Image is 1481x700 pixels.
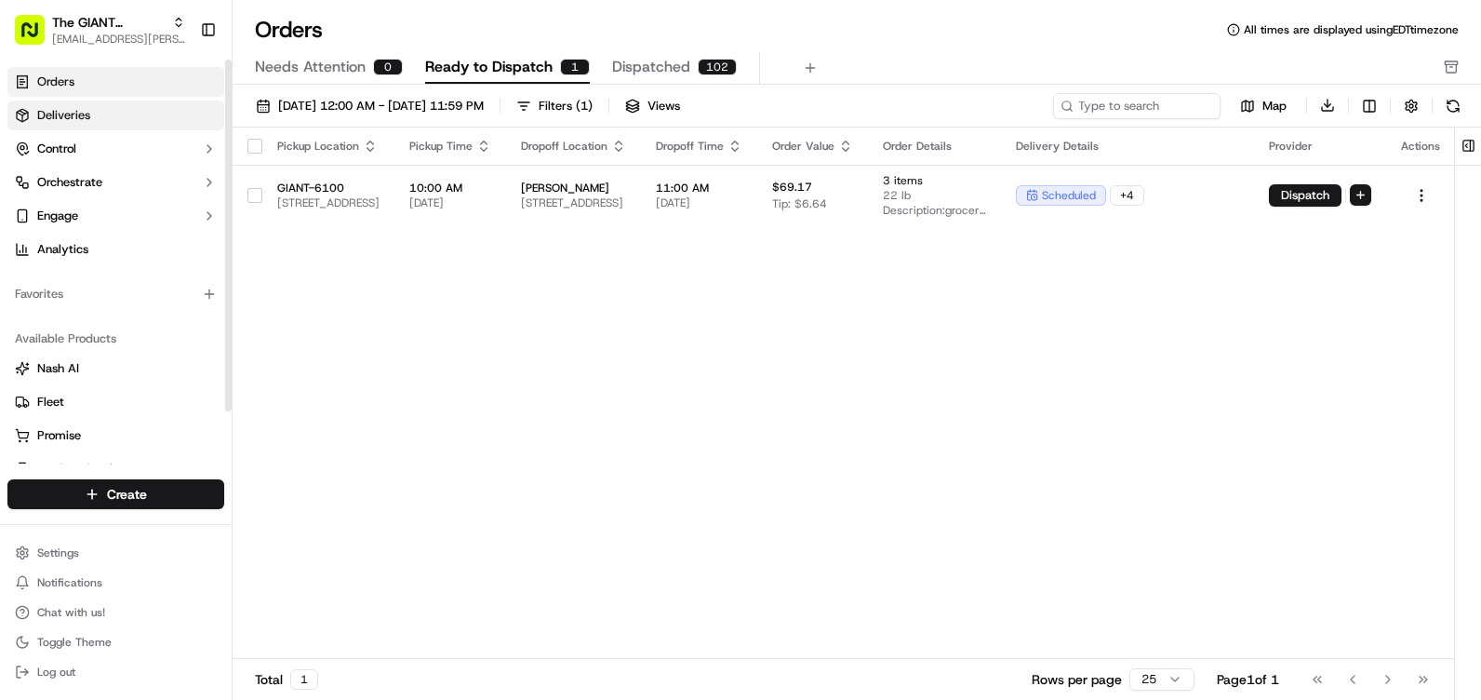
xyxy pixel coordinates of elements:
div: Start new chat [63,178,305,196]
span: [DATE] [409,195,491,210]
span: Settings [37,545,79,560]
span: ( 1 ) [576,98,593,114]
span: [STREET_ADDRESS] [277,195,380,210]
span: Deliveries [37,107,90,124]
div: Pickup Time [409,139,491,154]
span: Tip: $6.64 [772,196,827,211]
div: Total [255,669,318,690]
span: Product Catalog [37,461,127,478]
img: Nash [19,19,56,56]
span: Create [107,485,147,504]
span: Engage [37,208,78,224]
span: Dispatched [612,56,690,78]
div: Pickup Location [277,139,380,154]
div: Actions [1401,139,1442,154]
button: Toggle Theme [7,629,224,655]
button: Create [7,479,224,509]
button: Chat with us! [7,599,224,626]
a: Analytics [7,235,224,264]
span: API Documentation [176,270,299,289]
span: Control [37,141,76,157]
span: Knowledge Base [37,270,142,289]
h1: Orders [255,15,323,45]
div: Page 1 of 1 [1217,670,1279,689]
a: Deliveries [7,101,224,130]
button: Refresh [1440,93,1466,119]
button: The GIANT Company[EMAIL_ADDRESS][PERSON_NAME][DOMAIN_NAME] [7,7,193,52]
p: Welcome 👋 [19,74,339,104]
button: Orchestrate [7,168,224,197]
a: Fleet [15,394,217,411]
a: Product Catalog [15,461,217,478]
span: Needs Attention [255,56,366,78]
button: Promise [7,421,224,451]
span: Chat with us! [37,605,105,620]
button: Fleet [7,387,224,417]
button: Nash AI [7,354,224,384]
span: [DATE] 12:00 AM - [DATE] 11:59 PM [278,98,484,114]
input: Got a question? Start typing here... [48,120,335,140]
button: Map [1228,95,1299,117]
span: Description: grocery bags [883,203,986,218]
span: Ready to Dispatch [425,56,553,78]
span: Analytics [37,241,88,258]
button: [EMAIL_ADDRESS][PERSON_NAME][DOMAIN_NAME] [52,32,185,47]
span: Notifications [37,575,102,590]
div: 1 [560,59,590,75]
span: Map [1262,98,1287,114]
span: All times are displayed using EDT timezone [1244,22,1459,37]
span: $69.17 [772,180,812,195]
a: 📗Knowledge Base [11,262,150,296]
button: Start new chat [316,183,339,206]
span: [PERSON_NAME] [521,181,626,195]
div: + 4 [1110,185,1144,206]
button: Filters(1) [508,93,601,119]
div: Filters [539,98,593,114]
p: Rows per page [1032,670,1122,689]
input: Type to search [1053,93,1221,119]
div: Order Details [883,139,986,154]
span: Views [647,98,680,114]
span: 3 items [883,173,986,188]
a: 💻API Documentation [150,262,306,296]
div: 📗 [19,272,33,287]
span: Orchestrate [37,174,102,191]
span: Nash AI [37,360,79,377]
a: Promise [15,427,217,444]
span: Pylon [185,316,225,330]
span: Fleet [37,394,64,411]
button: Product Catalog [7,454,224,484]
span: scheduled [1042,188,1096,203]
span: Log out [37,665,75,680]
span: Orders [37,74,74,90]
button: Engage [7,201,224,231]
button: Dispatch [1269,184,1341,207]
div: 💻 [157,272,172,287]
span: Promise [37,427,81,444]
span: 22 lb [883,188,986,203]
a: Powered byPylon [131,315,225,330]
button: Views [617,93,688,119]
div: We're available if you need us! [63,196,235,211]
span: GIANT-6100 [277,181,380,195]
span: 10:00 AM [409,181,491,195]
span: Toggle Theme [37,635,112,650]
div: 102 [698,59,737,75]
div: Order Value [772,139,853,154]
button: [DATE] 12:00 AM - [DATE] 11:59 PM [247,93,492,119]
div: Available Products [7,324,224,354]
img: 1736555255976-a54dd68f-1ca7-489b-9aae-adbdc363a1c4 [19,178,52,211]
div: Favorites [7,279,224,309]
span: 11:00 AM [656,181,742,195]
div: Provider [1269,139,1371,154]
div: Dropoff Location [521,139,626,154]
a: Orders [7,67,224,97]
div: Dropoff Time [656,139,742,154]
span: The GIANT Company [52,13,165,32]
span: [DATE] [656,195,742,210]
button: Control [7,134,224,164]
span: [STREET_ADDRESS] [521,195,626,210]
div: 0 [373,59,403,75]
button: Settings [7,540,224,566]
